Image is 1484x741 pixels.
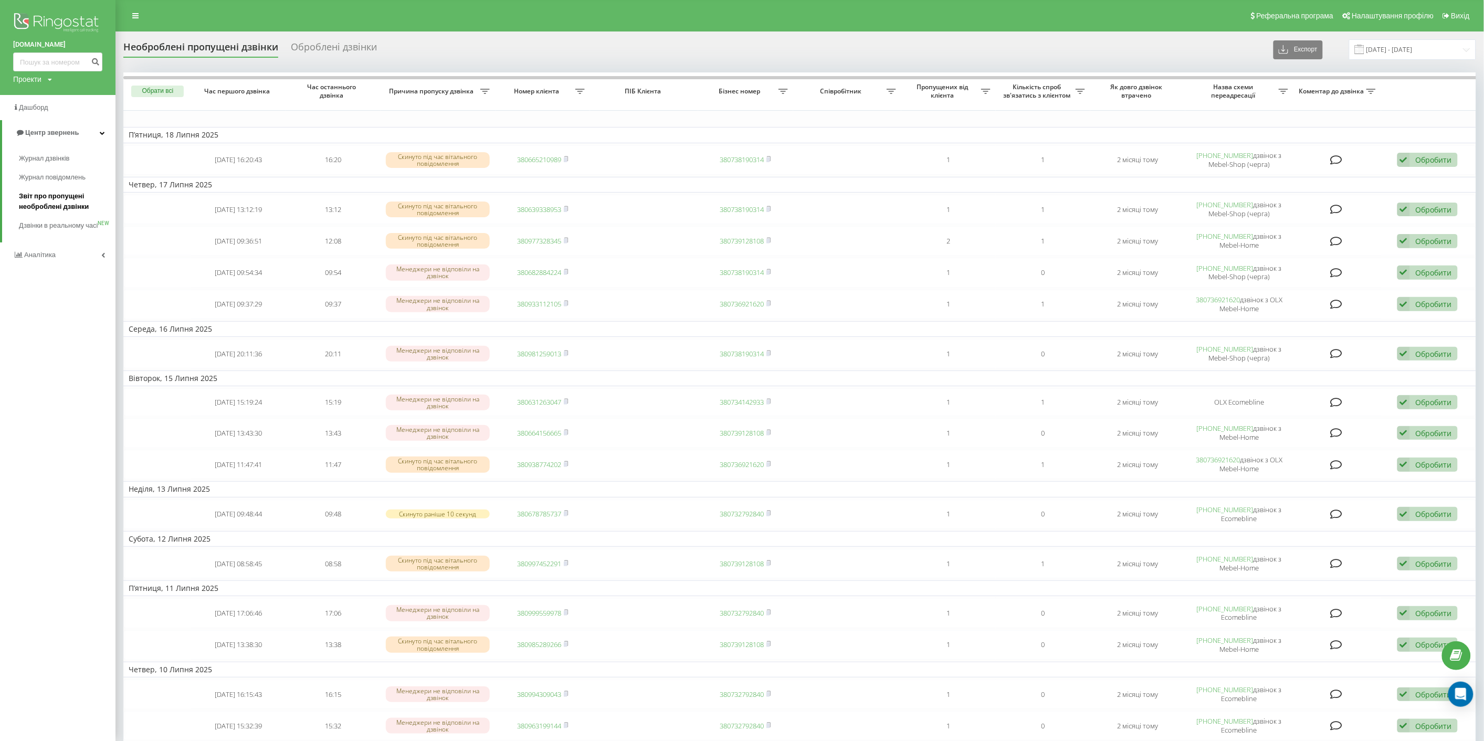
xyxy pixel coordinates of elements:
[286,711,380,740] td: 15:32
[1185,388,1293,416] td: OLX Ecomebline
[291,41,377,58] div: Оброблені дзвінки
[386,605,490,621] div: Менеджери не відповіли на дзвінок
[1273,40,1323,59] button: Експорт
[123,531,1476,547] td: Субота, 12 Липня 2025
[720,268,764,277] a: 380738190314
[19,172,86,183] span: Журнал повідомлень
[19,191,110,212] span: Звіт про пропущені необроблені дзвінки
[386,152,490,168] div: Скинуто під час вітального повідомлення
[720,640,764,649] a: 380739128108
[517,236,561,246] a: 380977328345
[901,450,996,479] td: 1
[1185,450,1293,479] td: дзвінок з OLX Mebel-Home
[13,52,102,71] input: Пошук за номером
[386,556,490,571] div: Скинуто під час вітального повідомлення
[901,339,996,368] td: 1
[191,339,286,368] td: [DATE] 20:11:36
[286,418,380,448] td: 13:43
[901,418,996,448] td: 1
[501,87,575,96] span: Номер клієнта
[517,559,561,568] a: 380997452291
[1100,83,1175,99] span: Як довго дзвінок втрачено
[1185,226,1293,256] td: дзвінок з Mebel-Home
[123,177,1476,193] td: Четвер, 17 Липня 2025
[1185,290,1293,319] td: дзвінок з OLX Mebel-Home
[1090,195,1185,224] td: 2 місяці тому
[996,290,1090,319] td: 1
[286,549,380,578] td: 08:58
[901,549,996,578] td: 1
[1197,604,1254,613] a: [PHONE_NUMBER]
[901,680,996,709] td: 1
[1416,428,1452,438] div: Обробити
[1416,559,1452,569] div: Обробити
[19,187,115,216] a: Звіт про пропущені необроблені дзвінки
[1416,460,1452,470] div: Обробити
[13,10,102,37] img: Ringostat logo
[720,205,764,214] a: 380738190314
[24,251,56,259] span: Аналiтика
[1185,680,1293,709] td: дзвінок з Ecomebline
[517,155,561,164] a: 380665210989
[1090,226,1185,256] td: 2 місяці тому
[286,630,380,660] td: 13:38
[1185,630,1293,660] td: дзвінок з Mebel-Home
[517,509,561,518] a: 380678785737
[1197,231,1254,241] a: [PHONE_NUMBER]
[720,509,764,518] a: 380732792840
[1416,397,1452,407] div: Обробити
[1090,290,1185,319] td: 2 місяці тому
[720,428,764,438] a: 380739128108
[703,87,778,96] span: Бізнес номер
[1197,344,1254,354] a: [PHONE_NUMBER]
[286,195,380,224] td: 13:12
[1090,711,1185,740] td: 2 місяці тому
[720,559,764,568] a: 380739128108
[517,690,561,699] a: 380994309043
[1416,236,1452,246] div: Обробити
[286,226,380,256] td: 12:08
[517,349,561,358] a: 380981259013
[386,457,490,472] div: Скинуто під час вітального повідомлення
[286,258,380,287] td: 09:54
[1191,83,1279,99] span: Назва схеми переадресації
[19,220,98,231] span: Дзвінки в реальному часі
[1090,418,1185,448] td: 2 місяці тому
[19,216,115,235] a: Дзвінки в реальному часіNEW
[901,226,996,256] td: 2
[286,450,380,479] td: 11:47
[720,721,764,731] a: 380732792840
[720,690,764,699] a: 380732792840
[1090,450,1185,479] td: 2 місяці тому
[386,718,490,734] div: Менеджери не відповіли на дзвінок
[901,630,996,660] td: 1
[996,450,1090,479] td: 1
[1197,424,1254,433] a: [PHONE_NUMBER]
[1197,200,1254,209] a: [PHONE_NUMBER]
[996,680,1090,709] td: 0
[996,258,1090,287] td: 0
[1299,87,1367,96] span: Коментар до дзвінка
[901,388,996,416] td: 1
[517,640,561,649] a: 380985289266
[1197,554,1254,564] a: [PHONE_NUMBER]
[1416,205,1452,215] div: Обробити
[201,87,276,96] span: Час першого дзвінка
[295,83,371,99] span: Час останнього дзвінка
[1416,608,1452,618] div: Обробити
[1352,12,1434,20] span: Налаштування профілю
[1416,268,1452,278] div: Обробити
[191,630,286,660] td: [DATE] 13:38:30
[1090,145,1185,175] td: 2 місяці тому
[191,711,286,740] td: [DATE] 15:32:39
[720,397,764,407] a: 380734142933
[1448,682,1474,707] div: Open Intercom Messenger
[1451,12,1470,20] span: Вихід
[901,598,996,628] td: 1
[1416,690,1452,700] div: Обробити
[1090,598,1185,628] td: 2 місяці тому
[386,87,480,96] span: Причина пропуску дзвінка
[191,450,286,479] td: [DATE] 11:47:41
[901,258,996,287] td: 1
[720,349,764,358] a: 380738190314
